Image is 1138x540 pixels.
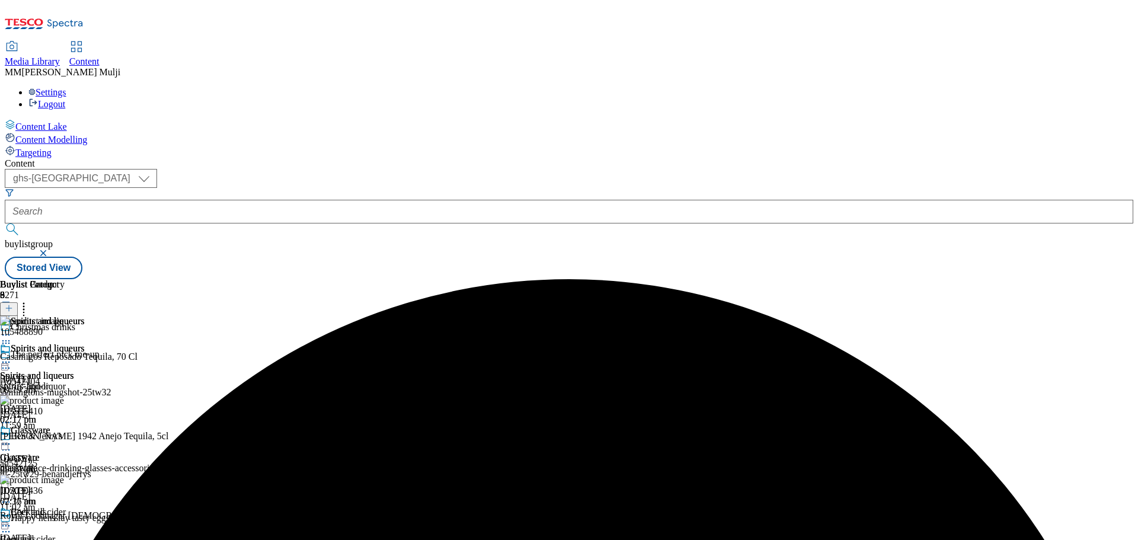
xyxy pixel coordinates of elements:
a: Content [69,42,100,67]
input: Search [5,200,1133,223]
div: Content [5,158,1133,169]
a: Content Lake [5,119,1133,132]
span: MM [5,67,21,77]
span: [PERSON_NAME] Mulji [21,67,120,77]
svg: Search Filters [5,188,14,197]
a: Logout [28,99,65,109]
a: Media Library [5,42,60,67]
a: Content Modelling [5,132,1133,145]
span: Media Library [5,56,60,66]
a: Targeting [5,145,1133,158]
span: Targeting [15,148,52,158]
a: Settings [28,87,66,97]
span: Content Lake [15,122,67,132]
button: Stored View [5,257,82,279]
span: Content Modelling [15,135,87,145]
span: Content [69,56,100,66]
span: buylistgroup [5,239,53,249]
